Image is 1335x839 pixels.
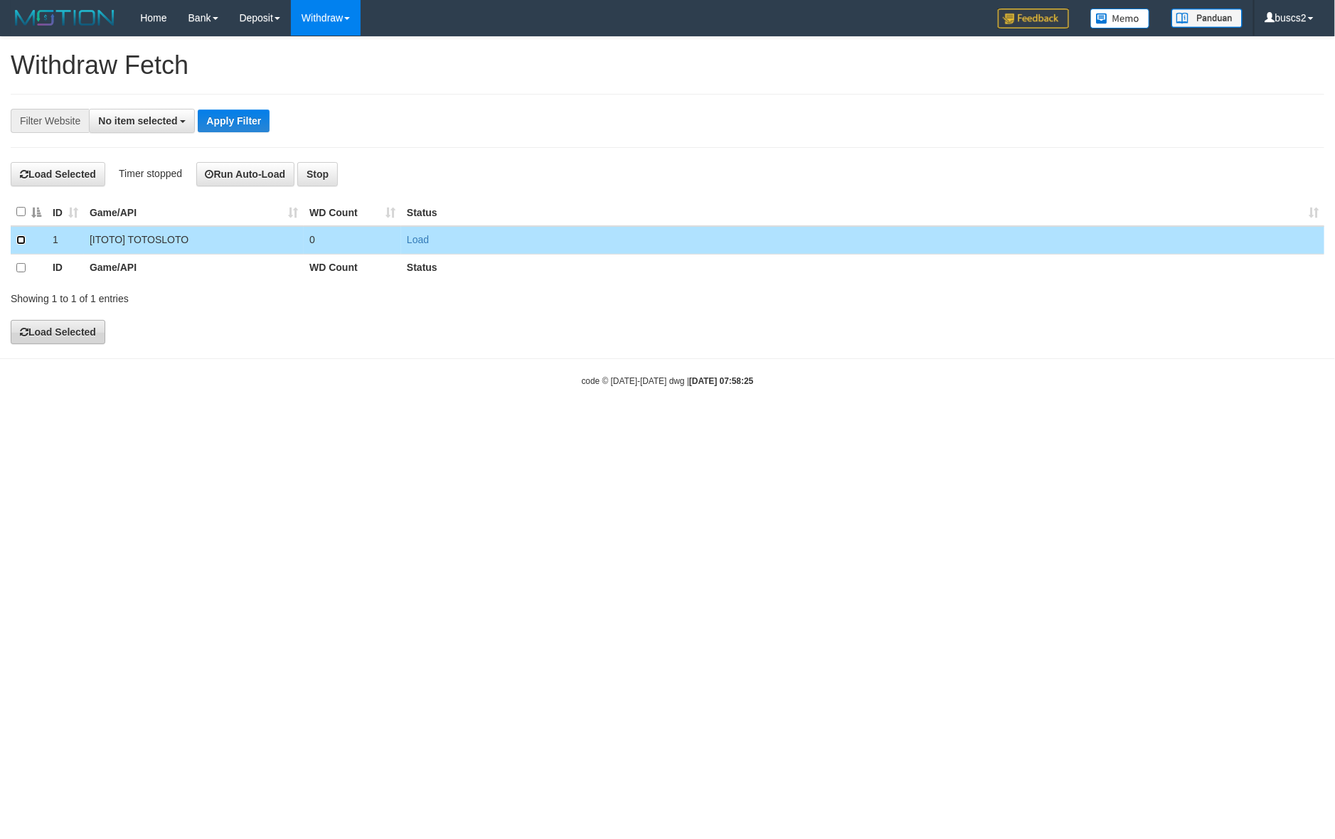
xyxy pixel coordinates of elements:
img: Button%20Memo.svg [1090,9,1150,28]
th: Game/API [84,254,304,281]
img: Feedback.jpg [998,9,1069,28]
th: Status [401,254,1324,281]
strong: [DATE] 07:58:25 [689,376,753,386]
span: Timer stopped [119,168,182,179]
th: Game/API: activate to sort column ascending [84,198,304,226]
button: Run Auto-Load [196,162,295,186]
h1: Withdraw Fetch [11,51,1324,80]
div: Filter Website [11,109,89,133]
th: Status: activate to sort column ascending [401,198,1324,226]
span: 0 [309,234,315,245]
button: Apply Filter [198,109,270,132]
th: WD Count [304,254,401,281]
span: No item selected [98,115,177,127]
a: Load [407,234,429,245]
th: ID: activate to sort column ascending [47,198,84,226]
button: No item selected [89,109,195,133]
button: Load Selected [11,162,105,186]
small: code © [DATE]-[DATE] dwg | [582,376,754,386]
td: [ITOTO] TOTOSLOTO [84,226,304,254]
img: MOTION_logo.png [11,7,119,28]
th: ID [47,254,84,281]
div: Showing 1 to 1 of 1 entries [11,286,546,306]
img: panduan.png [1171,9,1243,28]
td: 1 [47,226,84,254]
th: WD Count: activate to sort column ascending [304,198,401,226]
button: Stop [297,162,338,186]
button: Load Selected [11,320,105,344]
